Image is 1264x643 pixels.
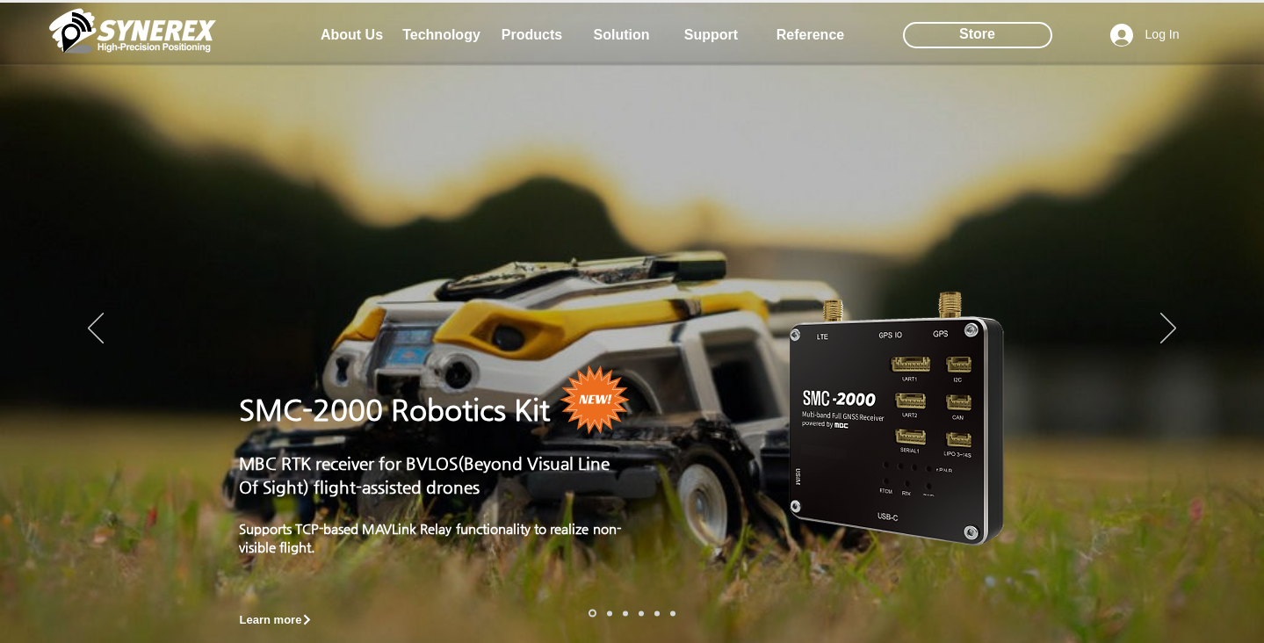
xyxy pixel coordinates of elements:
[654,610,660,616] a: 로봇
[239,394,480,427] span: SMC-2000 Roboti
[959,25,995,44] span: Store
[480,394,550,427] span: cs Kit
[903,22,1052,48] div: Store
[502,27,562,43] span: Products
[589,610,596,618] a: 로봇- SMC 2000
[1098,18,1192,52] button: Log In
[684,27,738,43] span: Support
[578,18,666,53] a: Solution
[49,4,216,57] img: Cinnerex_White_simbol_Land 1.png
[239,521,621,554] span: Supports TCP-based MAVLink Relay functionality to realize non-visible flight.
[623,610,628,616] a: 측량 IoT
[239,430,621,451] p: ​
[308,18,396,53] a: About Us
[321,27,383,43] span: About Us
[639,610,644,616] a: 자율주행
[398,18,486,53] a: Technology
[239,454,610,497] span: MBC RTK receiver for BVLOS(Beyond Visual Line Of Sight) flight-assisted drones
[583,610,681,618] nav: Slides
[488,18,576,53] a: Products
[1160,313,1176,346] button: Next
[1139,26,1186,44] span: Log In
[764,275,1023,569] img: 자산 2.png
[767,18,855,53] a: Reference
[240,613,302,626] span: Learn more
[594,27,650,43] span: Solution
[670,610,675,616] a: 정밀농업
[776,27,844,43] span: Reference
[402,27,480,43] span: Technology
[607,610,612,616] a: 드론 8 - SMC 2000
[233,609,321,631] a: Learn more
[239,500,621,519] p: ​
[668,18,755,53] a: Support
[88,313,104,346] button: Previous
